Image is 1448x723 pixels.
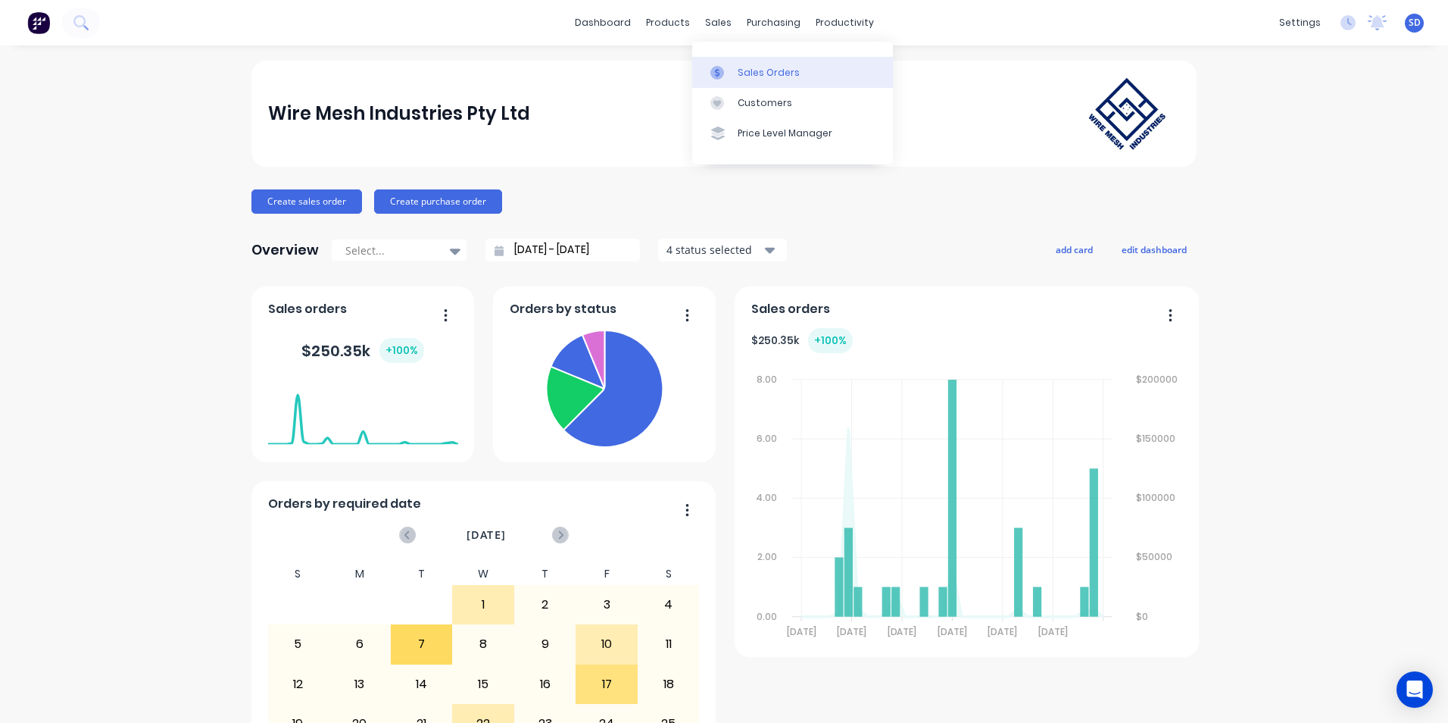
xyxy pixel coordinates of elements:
[268,625,329,663] div: 5
[697,11,739,34] div: sales
[638,11,697,34] div: products
[1136,551,1172,564] tspan: $50000
[739,11,808,34] div: purchasing
[938,625,967,638] tspan: [DATE]
[392,625,452,663] div: 7
[379,338,424,363] div: + 100 %
[638,665,699,703] div: 18
[666,242,762,258] div: 4 status selected
[638,625,699,663] div: 11
[751,328,853,353] div: $ 250.35k
[1136,491,1175,504] tspan: $100000
[1136,373,1178,386] tspan: $200000
[1397,671,1433,708] div: Open Intercom Messenger
[1038,625,1068,638] tspan: [DATE]
[1409,16,1421,30] span: SD
[268,300,347,318] span: Sales orders
[738,127,832,140] div: Price Level Manager
[738,96,792,110] div: Customers
[515,586,576,624] div: 2
[392,665,452,703] div: 14
[837,625,866,638] tspan: [DATE]
[453,586,513,624] div: 1
[576,563,638,585] div: F
[738,66,800,80] div: Sales Orders
[757,432,777,445] tspan: 6.00
[1112,239,1197,259] button: edit dashboard
[27,11,50,34] img: Factory
[251,189,362,214] button: Create sales order
[808,11,882,34] div: productivity
[329,625,390,663] div: 6
[757,373,777,386] tspan: 8.00
[692,57,893,87] a: Sales Orders
[267,563,329,585] div: S
[374,189,502,214] button: Create purchase order
[567,11,638,34] a: dashboard
[329,563,391,585] div: M
[692,118,893,149] a: Price Level Manager
[757,551,777,564] tspan: 2.00
[268,99,530,129] div: Wire Mesh Industries Pty Ltd
[467,527,506,543] span: [DATE]
[301,338,424,363] div: $ 250.35k
[329,665,390,703] div: 13
[515,665,576,703] div: 16
[453,665,513,703] div: 15
[638,586,699,624] div: 4
[638,563,700,585] div: S
[692,88,893,118] a: Customers
[658,239,787,261] button: 4 status selected
[515,625,576,663] div: 9
[391,563,453,585] div: T
[1136,610,1148,623] tspan: $0
[453,625,513,663] div: 8
[268,665,329,703] div: 12
[751,300,830,318] span: Sales orders
[887,625,916,638] tspan: [DATE]
[576,625,637,663] div: 10
[452,563,514,585] div: W
[757,610,777,623] tspan: 0.00
[514,563,576,585] div: T
[1136,432,1175,445] tspan: $150000
[786,625,816,638] tspan: [DATE]
[808,328,853,353] div: + 100 %
[988,625,1017,638] tspan: [DATE]
[251,235,319,265] div: Overview
[1074,63,1180,164] img: Wire Mesh Industries Pty Ltd
[1272,11,1328,34] div: settings
[756,491,777,504] tspan: 4.00
[576,586,637,624] div: 3
[576,665,637,703] div: 17
[1046,239,1103,259] button: add card
[510,300,616,318] span: Orders by status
